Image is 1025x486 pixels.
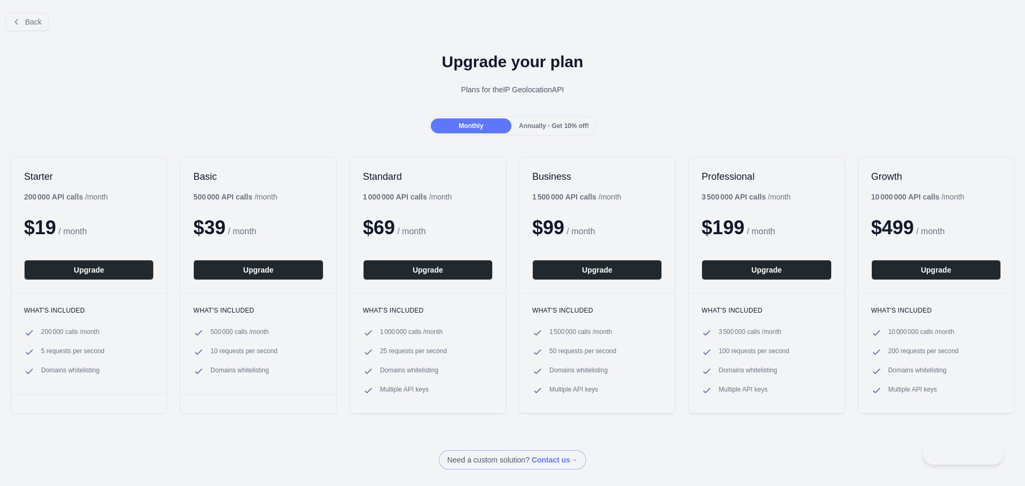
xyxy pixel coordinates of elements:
[532,193,596,201] b: 1 500 000 API calls
[923,442,1004,465] iframe: Toggle Customer Support
[532,170,662,183] h2: Business
[363,170,493,183] h2: Standard
[701,192,791,202] div: / month
[701,217,744,238] span: $ 199
[363,192,452,202] div: / month
[363,193,427,201] b: 1 000 000 API calls
[532,217,564,238] span: $ 99
[532,192,621,202] div: / month
[701,193,766,201] b: 3 500 000 API calls
[701,170,831,183] h2: Professional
